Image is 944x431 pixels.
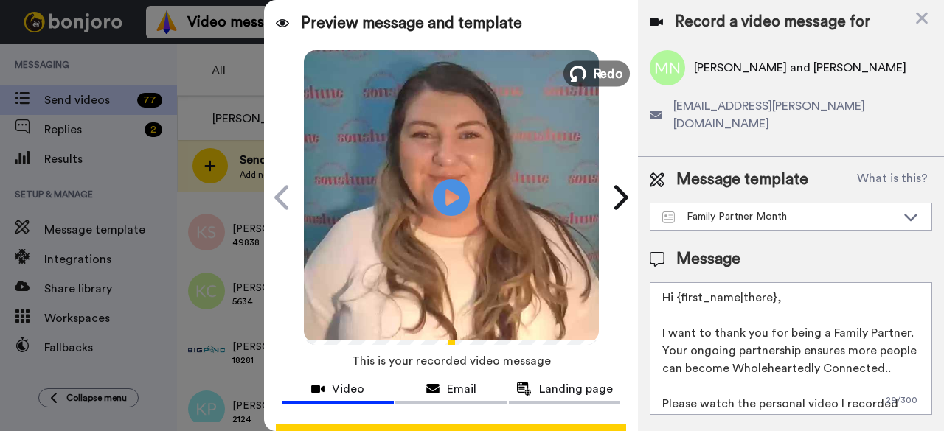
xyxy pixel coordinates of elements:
span: Message [676,248,740,270]
div: Family Partner Month [662,209,896,224]
button: What is this? [853,169,932,191]
span: Message template [676,169,808,191]
span: Video [332,380,364,398]
span: [EMAIL_ADDRESS][PERSON_NAME][DOMAIN_NAME] [673,97,932,133]
span: Landing page [539,380,613,398]
span: This is your recorded video message [352,345,551,377]
img: Message-temps.svg [662,211,675,223]
textarea: Hi {first_name|there}, I want to thank you for being a Family Partner. Your ongoing partnership e... [650,282,932,415]
span: Email [447,380,476,398]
